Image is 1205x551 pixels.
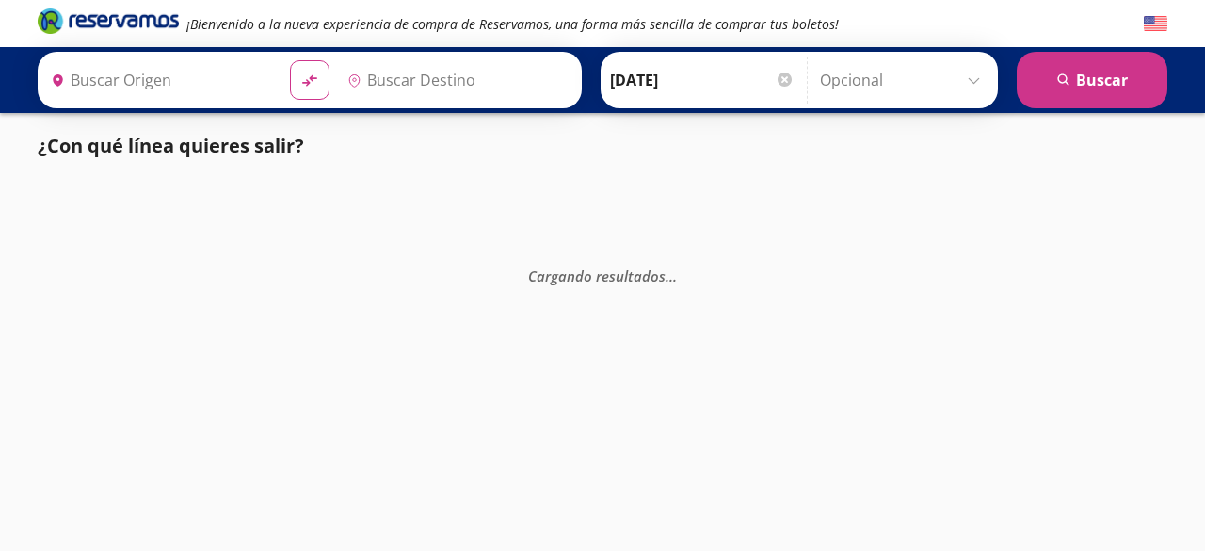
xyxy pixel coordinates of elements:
[1144,12,1167,36] button: English
[669,266,673,284] span: .
[38,7,179,35] i: Brand Logo
[38,7,179,41] a: Brand Logo
[186,15,839,33] em: ¡Bienvenido a la nueva experiencia de compra de Reservamos, una forma más sencilla de comprar tus...
[43,57,275,104] input: Buscar Origen
[528,266,677,284] em: Cargando resultados
[340,57,571,104] input: Buscar Destino
[673,266,677,284] span: .
[1017,52,1167,108] button: Buscar
[610,57,795,104] input: Elegir Fecha
[820,57,988,104] input: Opcional
[38,132,304,160] p: ¿Con qué línea quieres salir?
[666,266,669,284] span: .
